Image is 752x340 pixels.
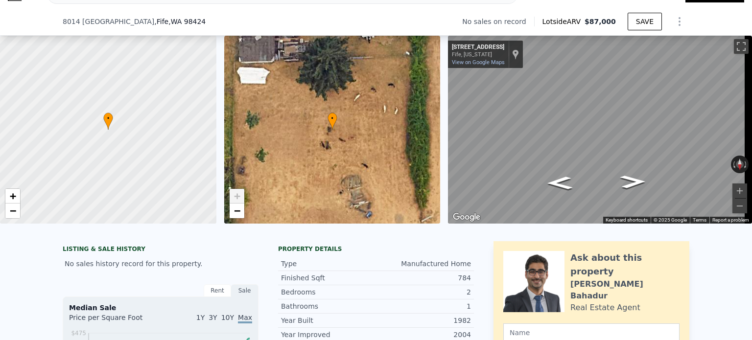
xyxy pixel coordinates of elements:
[654,217,687,223] span: © 2025 Google
[732,199,747,213] button: Zoom out
[204,284,231,297] div: Rent
[570,302,640,314] div: Real Estate Agent
[452,59,505,66] a: View on Google Maps
[231,284,258,297] div: Sale
[732,183,747,198] button: Zoom in
[512,49,519,60] a: Show location on map
[376,330,471,340] div: 2004
[736,156,744,173] button: Reset the view
[376,316,471,325] div: 1982
[281,287,376,297] div: Bedrooms
[693,217,706,223] a: Terms
[536,173,583,193] path: Go East, 48th St E
[281,259,376,269] div: Type
[281,316,376,325] div: Year Built
[462,17,534,26] div: No sales on record
[63,245,258,255] div: LISTING & SALE HISTORY
[234,204,240,217] span: −
[63,255,258,272] div: No sales history record for this property.
[230,189,244,204] a: Zoom in
[452,51,504,58] div: Fife, [US_STATE]
[10,204,16,217] span: −
[196,314,205,321] span: 1Y
[281,273,376,283] div: Finished Sqft
[103,114,113,123] span: •
[542,17,585,26] span: Lotside ARV
[328,114,337,123] span: •
[103,113,113,130] div: •
[168,18,206,25] span: , WA 98424
[585,18,616,25] span: $87,000
[281,301,376,311] div: Bathrooms
[69,303,252,313] div: Median Sale
[5,204,20,218] a: Zoom out
[376,287,471,297] div: 2
[238,314,252,323] span: Max
[452,44,504,51] div: [STREET_ADDRESS]
[712,217,749,223] a: Report a problem
[71,330,86,337] tspan: $475
[221,314,234,321] span: 10Y
[10,190,16,202] span: +
[278,245,474,253] div: Property details
[606,217,648,224] button: Keyboard shortcuts
[570,278,680,302] div: [PERSON_NAME] Bahadur
[154,17,206,26] span: , Fife
[376,273,471,283] div: 784
[5,189,20,204] a: Zoom in
[670,12,689,31] button: Show Options
[734,39,749,54] button: Toggle fullscreen view
[376,301,471,311] div: 1
[234,190,240,202] span: +
[448,36,752,224] div: Map
[69,313,161,328] div: Price per Square Foot
[744,156,749,173] button: Rotate clockwise
[376,259,471,269] div: Manufactured Home
[628,13,662,30] button: SAVE
[209,314,217,321] span: 3Y
[448,36,752,224] div: Street View
[450,211,483,224] img: Google
[731,156,736,173] button: Rotate counterclockwise
[230,204,244,218] a: Zoom out
[570,251,680,278] div: Ask about this property
[328,113,337,130] div: •
[63,17,154,26] span: 8014 [GEOGRAPHIC_DATA]
[450,211,483,224] a: Open this area in Google Maps (opens a new window)
[610,172,657,192] path: Go West, 48th St E
[281,330,376,340] div: Year Improved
